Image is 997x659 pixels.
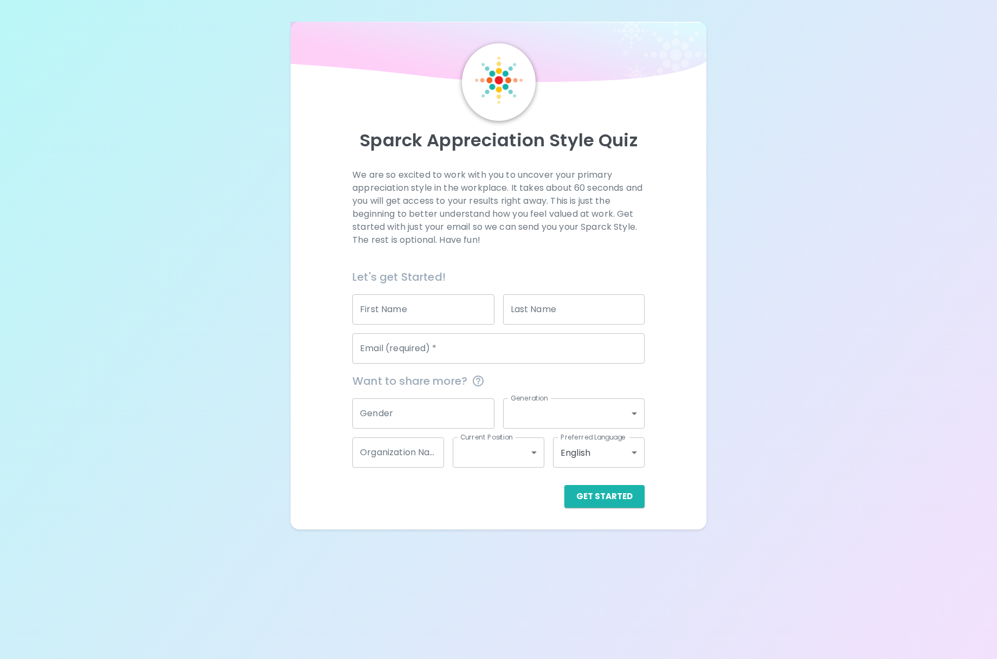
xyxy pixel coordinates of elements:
[352,268,645,286] h6: Let's get Started!
[553,437,645,468] div: English
[511,393,548,403] label: Generation
[472,374,485,387] svg: This information is completely confidential and only used for aggregated appreciation studies at ...
[475,56,523,104] img: Sparck Logo
[352,372,645,390] span: Want to share more?
[564,485,645,508] button: Get Started
[291,22,706,87] img: wave
[561,432,626,442] label: Preferred Language
[460,432,513,442] label: Current Position
[352,169,645,247] p: We are so excited to work with you to uncover your primary appreciation style in the workplace. I...
[304,130,693,151] p: Sparck Appreciation Style Quiz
